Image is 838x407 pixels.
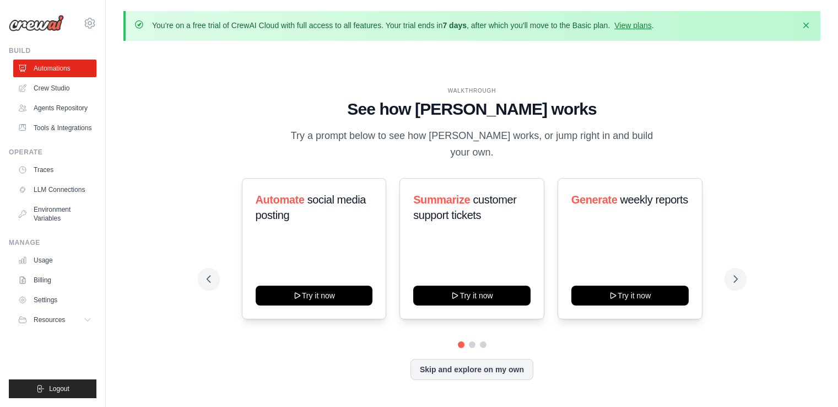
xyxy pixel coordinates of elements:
[413,194,516,221] span: customer support tickets
[13,99,96,117] a: Agents Repository
[256,194,305,206] span: Automate
[256,194,366,221] span: social media posting
[9,238,96,247] div: Manage
[9,15,64,31] img: Logo
[13,79,96,97] a: Crew Studio
[9,148,96,157] div: Operate
[571,194,618,206] span: Generate
[13,119,96,137] a: Tools & Integrations
[13,60,96,77] a: Automations
[614,21,651,30] a: View plans
[13,291,96,309] a: Settings
[287,128,657,160] p: Try a prompt below to see how [PERSON_NAME] works, or jump right in and build your own.
[9,379,96,398] button: Logout
[571,286,689,306] button: Try it now
[620,194,688,206] span: weekly reports
[413,194,470,206] span: Summarize
[13,251,96,269] a: Usage
[9,46,96,55] div: Build
[442,21,467,30] strong: 7 days
[410,359,533,380] button: Skip and explore on my own
[13,271,96,289] a: Billing
[13,181,96,199] a: LLM Connections
[413,286,531,306] button: Try it now
[49,384,69,393] span: Logout
[152,20,654,31] p: You're on a free trial of CrewAI Cloud with full access to all features. Your trial ends in , aft...
[13,201,96,227] a: Environment Variables
[207,99,738,119] h1: See how [PERSON_NAME] works
[207,87,738,95] div: WALKTHROUGH
[13,161,96,179] a: Traces
[34,315,65,324] span: Resources
[256,286,373,306] button: Try it now
[13,311,96,329] button: Resources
